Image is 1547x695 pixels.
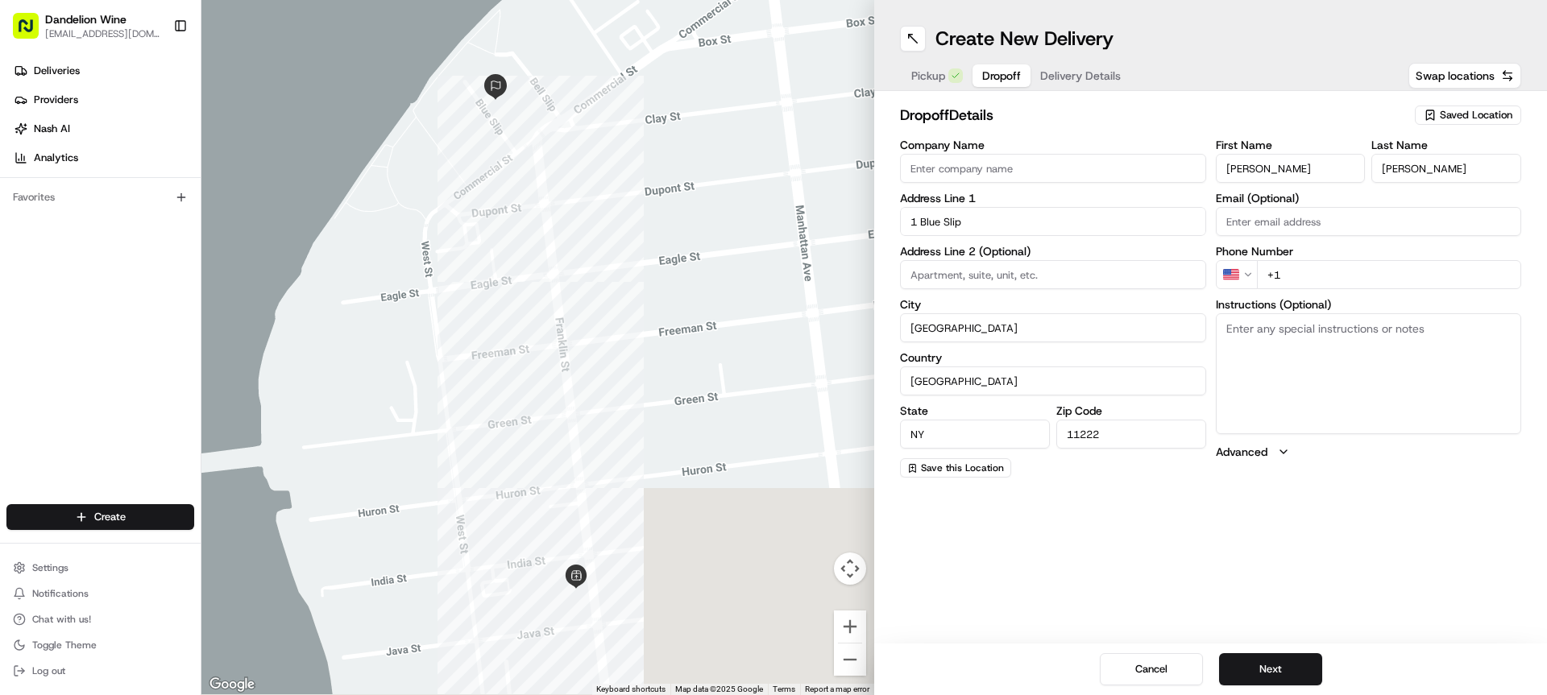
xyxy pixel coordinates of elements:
[34,93,78,107] span: Providers
[1100,653,1203,685] button: Cancel
[6,145,201,171] a: Analytics
[34,151,78,165] span: Analytics
[834,552,866,585] button: Map camera controls
[16,278,42,309] img: Wisdom Oko
[900,192,1206,204] label: Address Line 1
[911,68,945,84] span: Pickup
[1216,139,1366,151] label: First Name
[6,556,194,579] button: Settings
[1216,207,1522,236] input: Enter email address
[805,685,869,693] a: Report a map error
[1219,653,1322,685] button: Next
[900,313,1206,342] input: Enter city
[900,104,1405,126] h2: dropoff Details
[130,354,265,383] a: 💻API Documentation
[152,360,259,376] span: API Documentation
[1056,420,1206,449] input: Enter zip code
[1216,444,1522,460] button: Advanced
[6,116,201,142] a: Nash AI
[32,664,65,677] span: Log out
[114,399,195,412] a: Powered byPylon
[675,685,763,693] span: Map data ©2025 Google
[45,11,126,27] button: Dandelion Wine
[184,293,217,306] span: [DATE]
[1216,154,1366,183] input: Enter first name
[1040,68,1121,84] span: Delivery Details
[900,207,1206,236] input: Enter address
[16,16,48,48] img: Nash
[1216,246,1522,257] label: Phone Number
[32,587,89,600] span: Notifications
[1216,192,1522,204] label: Email (Optional)
[935,26,1114,52] h1: Create New Delivery
[34,154,63,183] img: 8571987876998_91fb9ceb93ad5c398215_72.jpg
[900,154,1206,183] input: Enter company name
[900,260,1206,289] input: Apartment, suite, unit, etc.
[6,634,194,656] button: Toggle Theme
[205,674,259,695] a: Open this area in Google Maps (opens a new window)
[32,639,97,652] span: Toggle Theme
[1216,444,1267,460] label: Advanced
[6,582,194,605] button: Notifications
[16,209,103,222] div: Past conversations
[6,504,194,530] button: Create
[34,122,70,136] span: Nash AI
[73,170,222,183] div: We're available if you need us!
[32,561,68,574] span: Settings
[900,405,1050,416] label: State
[773,685,795,693] a: Terms
[160,399,195,412] span: Pylon
[32,294,45,307] img: 1736555255976-a54dd68f-1ca7-489b-9aae-adbdc363a1c4
[175,293,180,306] span: •
[45,27,160,40] button: [EMAIL_ADDRESS][DOMAIN_NAME]
[274,159,293,178] button: Start new chat
[1416,68,1495,84] span: Swap locations
[32,360,123,376] span: Knowledge Base
[32,250,45,263] img: 1736555255976-a54dd68f-1ca7-489b-9aae-adbdc363a1c4
[6,87,201,113] a: Providers
[900,139,1206,151] label: Company Name
[1056,405,1206,416] label: Zip Code
[175,250,180,263] span: •
[6,608,194,631] button: Chat with us!
[73,154,264,170] div: Start new chat
[900,420,1050,449] input: Enter state
[94,510,126,524] span: Create
[1440,108,1512,122] span: Saved Location
[6,58,201,84] a: Deliveries
[900,246,1206,257] label: Address Line 2 (Optional)
[205,674,259,695] img: Google
[16,362,29,374] div: 📗
[900,299,1206,310] label: City
[1415,104,1521,126] button: Saved Location
[16,234,42,266] img: Wisdom Oko
[1257,260,1522,289] input: Enter phone number
[42,104,266,121] input: Clear
[596,684,666,695] button: Keyboard shortcuts
[136,362,149,374] div: 💻
[184,250,217,263] span: [DATE]
[6,660,194,682] button: Log out
[1371,139,1521,151] label: Last Name
[900,366,1206,395] input: Enter country
[1408,63,1521,89] button: Swap locations
[834,643,866,676] button: Zoom out
[250,206,293,225] button: See all
[6,6,167,45] button: Dandelion Wine[EMAIL_ADDRESS][DOMAIN_NAME]
[834,610,866,643] button: Zoom in
[50,293,172,306] span: Wisdom [PERSON_NAME]
[982,68,1021,84] span: Dropoff
[16,154,45,183] img: 1736555255976-a54dd68f-1ca7-489b-9aae-adbdc363a1c4
[10,354,130,383] a: 📗Knowledge Base
[32,613,91,626] span: Chat with us!
[921,461,1004,474] span: Save this Location
[900,352,1206,363] label: Country
[900,458,1011,478] button: Save this Location
[1371,154,1521,183] input: Enter last name
[6,184,194,210] div: Favorites
[1216,299,1522,310] label: Instructions (Optional)
[16,64,293,90] p: Welcome 👋
[34,64,80,78] span: Deliveries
